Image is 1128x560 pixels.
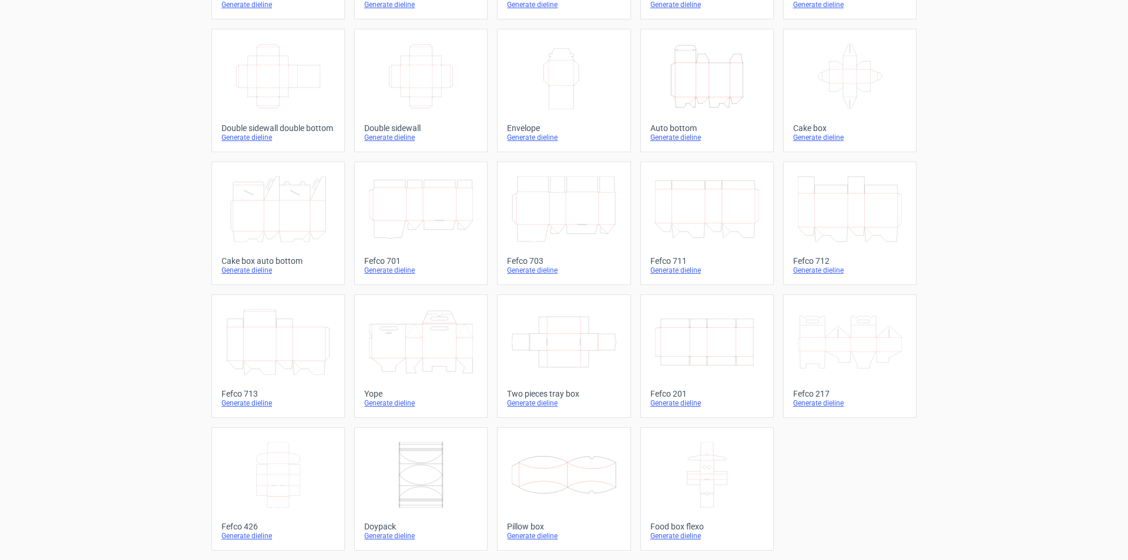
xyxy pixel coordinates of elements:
[650,398,764,408] div: Generate dieline
[507,266,620,275] div: Generate dieline
[650,389,764,398] div: Fefco 201
[640,294,774,418] a: Fefco 201Generate dieline
[793,398,907,408] div: Generate dieline
[364,522,478,531] div: Doypack
[793,133,907,142] div: Generate dieline
[783,162,916,285] a: Fefco 712Generate dieline
[221,133,335,142] div: Generate dieline
[650,133,764,142] div: Generate dieline
[221,389,335,398] div: Fefco 713
[793,266,907,275] div: Generate dieline
[497,294,630,418] a: Two pieces tray boxGenerate dieline
[211,294,345,418] a: Fefco 713Generate dieline
[364,389,478,398] div: Yope
[221,256,335,266] div: Cake box auto bottom
[507,531,620,541] div: Generate dieline
[354,162,488,285] a: Fefco 701Generate dieline
[783,29,916,152] a: Cake boxGenerate dieline
[221,266,335,275] div: Generate dieline
[364,398,478,408] div: Generate dieline
[793,389,907,398] div: Fefco 217
[497,29,630,152] a: EnvelopeGenerate dieline
[640,427,774,551] a: Food box flexoGenerate dieline
[793,123,907,133] div: Cake box
[507,389,620,398] div: Two pieces tray box
[640,29,774,152] a: Auto bottomGenerate dieline
[507,133,620,142] div: Generate dieline
[650,266,764,275] div: Generate dieline
[793,256,907,266] div: Fefco 712
[507,256,620,266] div: Fefco 703
[221,123,335,133] div: Double sidewall double bottom
[507,522,620,531] div: Pillow box
[221,531,335,541] div: Generate dieline
[650,256,764,266] div: Fefco 711
[354,29,488,152] a: Double sidewallGenerate dieline
[497,162,630,285] a: Fefco 703Generate dieline
[221,522,335,531] div: Fefco 426
[221,398,335,408] div: Generate dieline
[650,123,764,133] div: Auto bottom
[364,266,478,275] div: Generate dieline
[497,427,630,551] a: Pillow boxGenerate dieline
[507,123,620,133] div: Envelope
[211,427,345,551] a: Fefco 426Generate dieline
[640,162,774,285] a: Fefco 711Generate dieline
[354,427,488,551] a: DoypackGenerate dieline
[507,398,620,408] div: Generate dieline
[364,531,478,541] div: Generate dieline
[650,522,764,531] div: Food box flexo
[650,531,764,541] div: Generate dieline
[783,294,916,418] a: Fefco 217Generate dieline
[211,162,345,285] a: Cake box auto bottomGenerate dieline
[364,133,478,142] div: Generate dieline
[211,29,345,152] a: Double sidewall double bottomGenerate dieline
[364,123,478,133] div: Double sidewall
[354,294,488,418] a: YopeGenerate dieline
[364,256,478,266] div: Fefco 701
